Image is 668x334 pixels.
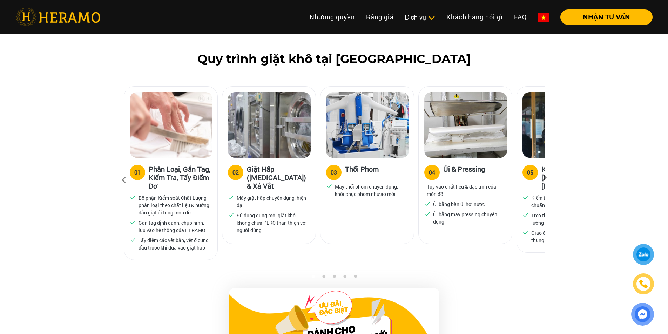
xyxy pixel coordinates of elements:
[443,165,485,179] h3: Ủi & Pressing
[139,194,209,216] p: Bộ phận Kiểm soát Chất Lượng phân loại theo chất liệu & hướng dẫn giặt ủi từng món đồ
[522,212,529,218] img: checked.svg
[341,274,348,281] button: 4
[538,13,549,22] img: vn-flag.png
[130,92,212,158] img: heramo-quy-trinh-giat-hap-tieu-chuan-buoc-1
[320,274,327,281] button: 2
[130,237,136,243] img: checked.svg
[441,9,508,25] a: Khách hàng nói gì
[247,165,310,190] h3: Giặt Hấp ([MEDICAL_DATA]) & Xả Vắt
[139,219,209,234] p: Gắn tag định danh, chụp hình, lưu vào hệ thống của HERAMO
[560,9,653,25] button: NHẬN TƯ VẤN
[429,168,435,177] div: 04
[228,92,311,158] img: heramo-quy-trinh-giat-hap-tieu-chuan-buoc-2
[345,165,379,179] h3: Thổi Phom
[310,274,317,281] button: 1
[541,165,605,190] h3: Kiểm Tra Chất [PERSON_NAME] & [PERSON_NAME]
[15,52,653,66] h2: Quy trình giặt khô tại [GEOGRAPHIC_DATA]
[331,274,338,281] button: 3
[352,274,359,281] button: 5
[522,194,529,200] img: checked.svg
[531,194,602,209] p: Kiểm tra chất lượng xử lý đạt chuẩn
[134,168,141,177] div: 01
[527,168,533,177] div: 05
[433,211,504,225] p: Ủi bằng máy pressing chuyên dụng
[424,200,431,207] img: checked.svg
[508,9,532,25] a: FAQ
[130,194,136,200] img: checked.svg
[326,183,332,189] img: checked.svg
[405,13,435,22] div: Dịch vụ
[424,92,507,158] img: heramo-quy-trinh-giat-hap-tieu-chuan-buoc-4
[228,212,234,218] img: checked.svg
[304,9,360,25] a: Nhượng quyền
[522,92,605,158] img: heramo-quy-trinh-giat-hap-tieu-chuan-buoc-5
[555,14,653,20] a: NHẬN TƯ VẤN
[149,165,212,190] h3: Phân Loại, Gắn Tag, Kiểm Tra, Tẩy Điểm Dơ
[15,8,100,26] img: heramo-logo.png
[634,274,653,293] a: phone-icon
[531,212,602,226] p: Treo thẳng thớm, đóng gói kỹ lưỡng
[232,168,239,177] div: 02
[130,219,136,225] img: checked.svg
[335,183,406,198] p: Máy thổi phom chuyên dụng, khôi phục phom như áo mới
[428,14,435,21] img: subToggleIcon
[427,183,504,198] p: Tùy vào chất liệu & đặc tính của món đồ:
[424,211,431,217] img: checked.svg
[331,168,337,177] div: 03
[522,229,529,236] img: checked.svg
[326,92,409,158] img: heramo-quy-trinh-giat-hap-tieu-chuan-buoc-3
[228,194,234,200] img: checked.svg
[640,280,647,288] img: phone-icon
[433,200,485,208] p: Ủi bằng bàn ủi hơi nước
[360,9,399,25] a: Bảng giá
[237,212,308,234] p: Sử dụng dung môi giặt khô không chứa PERC thân thiện với người dùng
[139,237,209,251] p: Tẩy điểm các vết bẩn, vết ố cứng đầu trước khi đưa vào giặt hấp
[531,229,602,244] p: Giao đến khách hàng bằng thùng chữ U để giữ phom đồ
[237,194,308,209] p: Máy giặt hấp chuyên dụng, hiện đại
